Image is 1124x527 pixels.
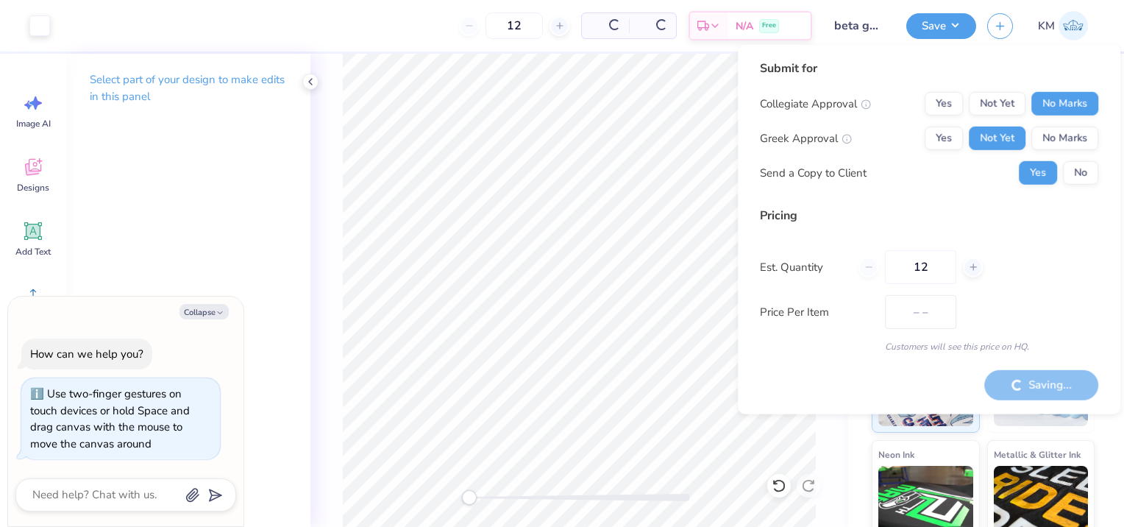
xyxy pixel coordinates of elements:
[885,250,956,284] input: – –
[179,304,229,319] button: Collapse
[878,447,914,462] span: Neon Ink
[760,340,1098,353] div: Customers will see this price on HQ.
[736,18,753,34] span: N/A
[16,118,51,130] span: Image AI
[17,182,49,194] span: Designs
[1063,161,1098,185] button: No
[1031,92,1098,116] button: No Marks
[90,71,287,105] p: Select part of your design to make edits in this panel
[969,127,1025,150] button: Not Yet
[969,92,1025,116] button: Not Yet
[760,259,847,276] label: Est. Quantity
[760,304,874,321] label: Price Per Item
[462,490,477,505] div: Accessibility label
[762,21,776,31] span: Free
[1031,11,1095,40] a: KM
[30,386,190,451] div: Use two-finger gestures on touch devices or hold Space and drag canvas with the mouse to move the...
[485,13,543,39] input: – –
[760,207,1098,224] div: Pricing
[823,11,895,40] input: Untitled Design
[994,447,1081,462] span: Metallic & Glitter Ink
[1031,127,1098,150] button: No Marks
[925,92,963,116] button: Yes
[906,13,976,39] button: Save
[760,130,852,147] div: Greek Approval
[760,96,871,113] div: Collegiate Approval
[1019,161,1057,185] button: Yes
[760,165,867,182] div: Send a Copy to Client
[1059,11,1088,40] img: Kylia Mease
[925,127,963,150] button: Yes
[15,246,51,258] span: Add Text
[760,60,1098,77] div: Submit for
[1038,18,1055,35] span: KM
[30,347,143,361] div: How can we help you?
